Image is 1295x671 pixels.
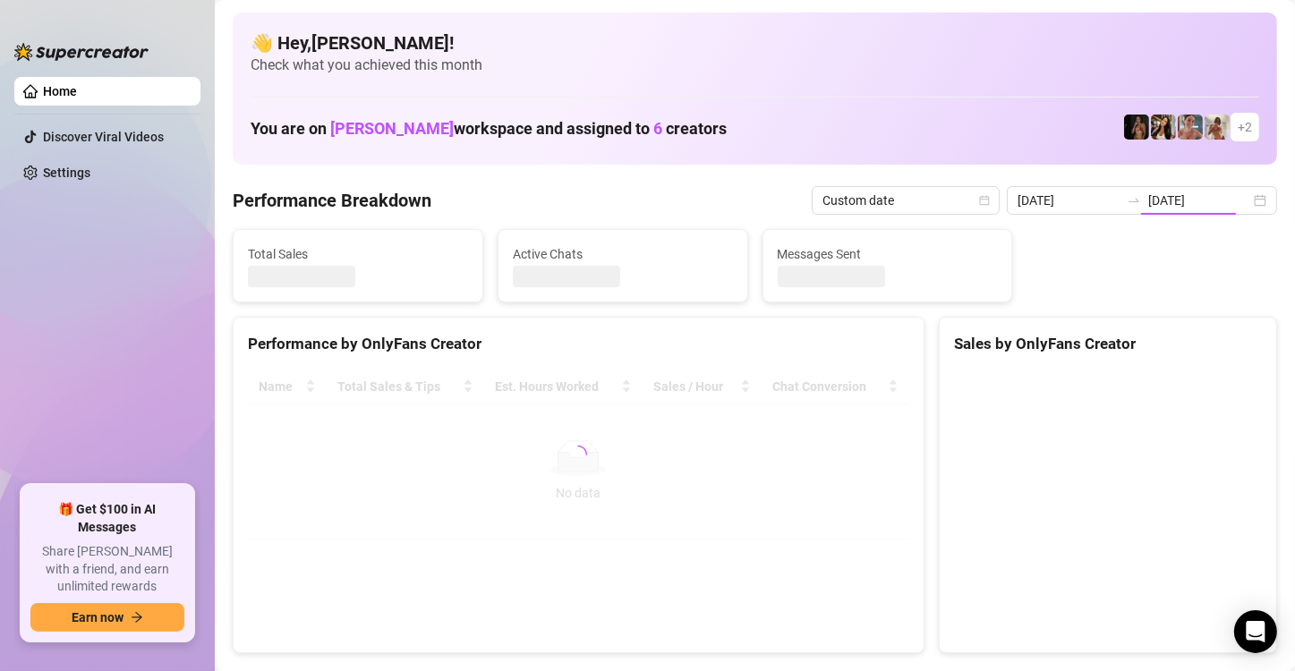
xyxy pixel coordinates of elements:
[979,195,990,206] span: calendar
[30,501,184,536] span: 🎁 Get $100 in AI Messages
[569,446,587,463] span: loading
[778,244,998,264] span: Messages Sent
[43,84,77,98] a: Home
[251,30,1259,55] h4: 👋 Hey, [PERSON_NAME] !
[954,332,1262,356] div: Sales by OnlyFans Creator
[1238,117,1252,137] span: + 2
[1234,610,1277,653] div: Open Intercom Messenger
[233,188,431,213] h4: Performance Breakdown
[30,603,184,632] button: Earn nowarrow-right
[513,244,733,264] span: Active Chats
[822,187,989,214] span: Custom date
[248,244,468,264] span: Total Sales
[1205,115,1230,140] img: Green
[1127,193,1141,208] span: swap-right
[251,119,727,139] h1: You are on workspace and assigned to creators
[1124,115,1149,140] img: D
[14,43,149,61] img: logo-BBDzfeDw.svg
[1178,115,1203,140] img: YL
[72,610,124,624] span: Earn now
[1151,115,1176,140] img: AD
[30,543,184,596] span: Share [PERSON_NAME] with a friend, and earn unlimited rewards
[43,166,90,180] a: Settings
[131,611,143,624] span: arrow-right
[251,55,1259,75] span: Check what you achieved this month
[1148,191,1250,210] input: End date
[653,119,662,138] span: 6
[248,332,909,356] div: Performance by OnlyFans Creator
[330,119,454,138] span: [PERSON_NAME]
[43,130,164,144] a: Discover Viral Videos
[1018,191,1120,210] input: Start date
[1127,193,1141,208] span: to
